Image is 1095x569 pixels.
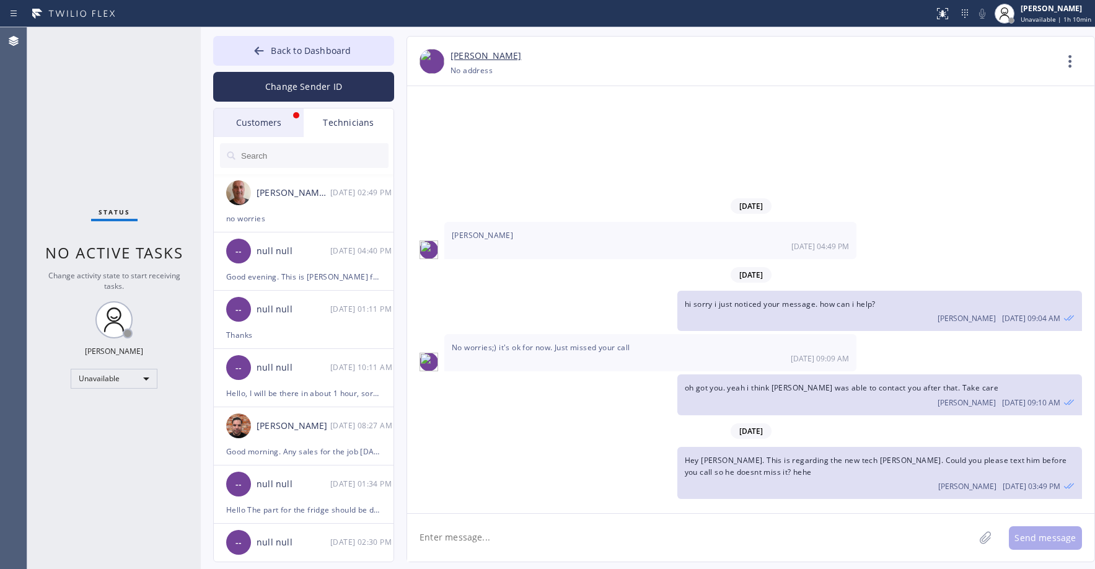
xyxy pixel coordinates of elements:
[1002,313,1060,324] span: [DATE] 09:04 AM
[226,413,251,438] img: 204d40141910a759c14f6df764f62ceb.jpg
[226,444,381,459] div: Good morning. Any sales for the job [DATE]?
[1021,3,1091,14] div: [PERSON_NAME]
[257,186,330,200] div: [PERSON_NAME] Eranosyan
[685,382,999,393] span: oh got you. yeah i think [PERSON_NAME] was able to contact you after that. Take care
[451,49,521,63] a: [PERSON_NAME]
[226,328,381,342] div: Thanks
[330,185,395,200] div: 02/18/2025 9:49 AM
[226,386,381,400] div: Hello, I will be there in about 1 hour, sorry for the wait.
[330,418,395,433] div: 12/06/2024 8:27 AM
[420,240,438,259] img: 9d646f4bfb2b9747448d1bc39e6ca971.jpeg
[731,198,772,214] span: [DATE]
[1021,15,1091,24] span: Unavailable | 1h 10min
[330,477,395,491] div: 12/03/2024 8:34 AM
[1002,397,1060,408] span: [DATE] 09:10 AM
[677,447,1082,499] div: 05/28/2024 8:49 AM
[677,374,1082,415] div: 05/24/2024 8:10 AM
[444,334,856,371] div: 05/24/2024 8:09 AM
[48,270,180,291] span: Change activity state to start receiving tasks.
[226,211,381,226] div: no worries
[451,63,493,77] div: No address
[257,536,330,550] div: null null
[1003,481,1060,492] span: [DATE] 03:49 PM
[240,143,389,168] input: Search
[330,244,395,258] div: 02/15/2025 9:40 AM
[330,360,395,374] div: 01/14/2025 9:11 AM
[257,244,330,258] div: null null
[257,419,330,433] div: [PERSON_NAME]
[685,299,876,309] span: hi sorry i just noticed your message. how can i help?
[226,503,381,517] div: Hello The part for the fridge should be delivered [DATE] Ill keep you posted
[420,353,438,371] img: 9d646f4bfb2b9747448d1bc39e6ca971.jpeg
[257,477,330,492] div: null null
[226,180,251,205] img: 538c64125ca06044fbadbd2da3dc4cf8.jpg
[235,361,242,375] span: --
[677,291,1082,331] div: 05/24/2024 8:04 AM
[1009,526,1082,550] button: Send message
[235,536,242,550] span: --
[213,72,394,102] button: Change Sender ID
[791,353,849,364] span: [DATE] 09:09 AM
[213,36,394,66] button: Back to Dashboard
[71,369,157,389] div: Unavailable
[214,108,304,137] div: Customers
[226,270,381,284] div: Good evening. This is [PERSON_NAME] from home appliance repair, I received spare parts for your d...
[330,302,395,316] div: 01/23/2025 9:11 AM
[452,342,630,353] span: No worries;) it's ok for now. Just missed your call
[938,313,996,324] span: [PERSON_NAME]
[938,397,996,408] span: [PERSON_NAME]
[271,45,351,56] span: Back to Dashboard
[731,423,772,439] span: [DATE]
[257,361,330,375] div: null null
[85,346,143,356] div: [PERSON_NAME]
[444,222,856,259] div: 05/23/2024 8:49 AM
[685,455,1067,477] span: Hey [PERSON_NAME]. This is regarding the new tech [PERSON_NAME]. Could you please text him before...
[731,267,772,283] span: [DATE]
[304,108,394,137] div: Technicians
[257,302,330,317] div: null null
[452,230,513,240] span: [PERSON_NAME]
[235,302,242,317] span: --
[45,242,183,263] span: No active tasks
[420,49,444,74] img: 9d646f4bfb2b9747448d1bc39e6ca971.jpeg
[974,5,991,22] button: Mute
[235,477,242,492] span: --
[235,244,242,258] span: --
[99,208,130,216] span: Status
[330,535,395,549] div: 11/05/2024 8:30 AM
[938,481,996,492] span: [PERSON_NAME]
[791,241,849,252] span: [DATE] 04:49 PM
